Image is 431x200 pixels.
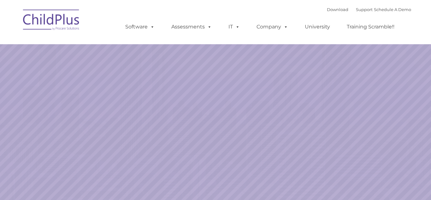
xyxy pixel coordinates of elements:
a: Download [327,7,348,12]
img: ChildPlus by Procare Solutions [20,5,83,37]
a: Company [250,21,294,33]
a: Assessments [165,21,218,33]
a: Support [356,7,373,12]
a: Training Scramble!! [340,21,401,33]
a: Software [119,21,161,33]
a: Learn More [293,129,365,148]
a: IT [222,21,246,33]
a: Schedule A Demo [374,7,411,12]
font: | [327,7,411,12]
a: University [298,21,336,33]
